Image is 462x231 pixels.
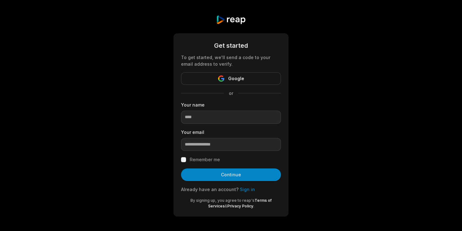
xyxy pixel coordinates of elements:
[181,41,281,50] div: Get started
[228,75,244,82] span: Google
[216,15,246,25] img: reap
[181,129,281,135] label: Your email
[181,102,281,108] label: Your name
[181,187,239,192] span: Already have an account?
[181,168,281,181] button: Continue
[224,90,238,96] span: or
[253,204,254,208] span: .
[181,72,281,85] button: Google
[227,204,253,208] a: Privacy Policy
[240,187,255,192] a: Sign in
[190,198,255,203] span: By signing up, you agree to reap's
[181,54,281,67] div: To get started, we'll send a code to your email address to verify.
[190,156,220,163] label: Remember me
[225,204,227,208] span: &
